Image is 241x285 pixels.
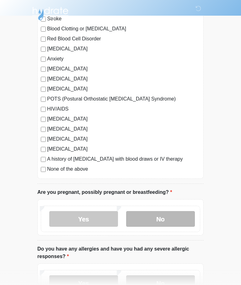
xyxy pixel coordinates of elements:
[41,157,46,162] input: A history of [MEDICAL_DATA] with blood draws or IV therapy
[41,97,46,102] input: POTS (Postural Orthostatic [MEDICAL_DATA] Syndrome)
[41,47,46,52] input: [MEDICAL_DATA]
[47,135,200,143] label: [MEDICAL_DATA]
[41,167,46,172] input: None of the above
[31,5,69,21] img: Hydrate IV Bar - Arcadia Logo
[126,211,195,227] label: No
[47,85,200,93] label: [MEDICAL_DATA]
[41,87,46,92] input: [MEDICAL_DATA]
[47,55,200,63] label: Anxiety
[41,27,46,32] input: Blood Clotting or [MEDICAL_DATA]
[47,65,200,73] label: [MEDICAL_DATA]
[47,25,200,33] label: Blood Clotting or [MEDICAL_DATA]
[47,155,200,163] label: A history of [MEDICAL_DATA] with blood draws or IV therapy
[47,45,200,53] label: [MEDICAL_DATA]
[47,95,200,103] label: POTS (Postural Orthostatic [MEDICAL_DATA] Syndrome)
[47,115,200,123] label: [MEDICAL_DATA]
[47,35,200,43] label: Red Blood Cell Disorder
[47,165,200,173] label: None of the above
[47,145,200,153] label: [MEDICAL_DATA]
[41,107,46,112] input: HIV/AIDS
[41,137,46,142] input: [MEDICAL_DATA]
[37,189,172,196] label: Are you pregnant, possibly pregnant or breastfeeding?
[47,105,200,113] label: HIV/AIDS
[49,211,118,227] label: Yes
[37,245,204,260] label: Do you have any allergies and have you had any severe allergic responses?
[41,77,46,82] input: [MEDICAL_DATA]
[41,37,46,42] input: Red Blood Cell Disorder
[41,127,46,132] input: [MEDICAL_DATA]
[41,67,46,72] input: [MEDICAL_DATA]
[41,147,46,152] input: [MEDICAL_DATA]
[47,75,200,83] label: [MEDICAL_DATA]
[47,125,200,133] label: [MEDICAL_DATA]
[41,117,46,122] input: [MEDICAL_DATA]
[41,57,46,62] input: Anxiety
